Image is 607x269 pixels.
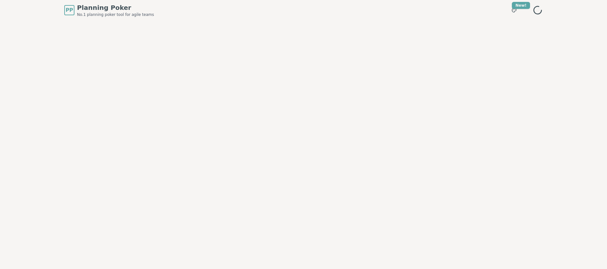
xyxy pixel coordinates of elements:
span: PP [66,6,73,14]
div: New! [512,2,530,9]
a: PPPlanning PokerNo.1 planning poker tool for agile teams [64,3,154,17]
span: Planning Poker [77,3,154,12]
span: No.1 planning poker tool for agile teams [77,12,154,17]
button: New! [508,4,520,16]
